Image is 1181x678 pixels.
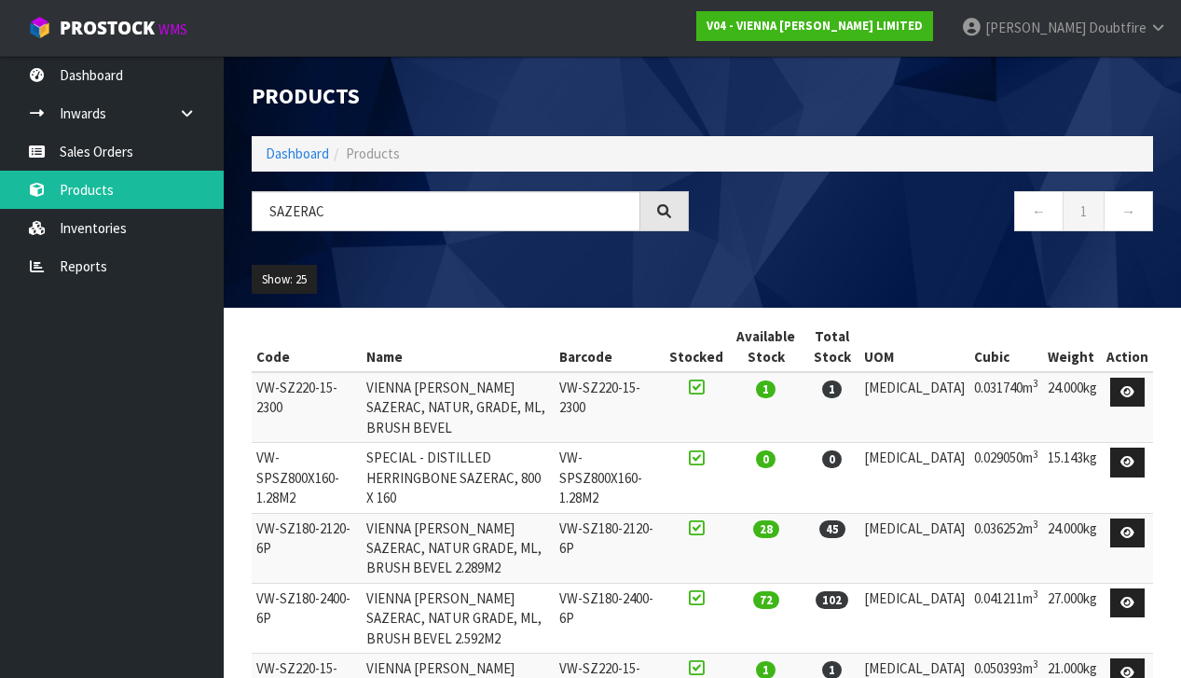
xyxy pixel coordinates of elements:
th: Available Stock [728,322,804,372]
td: VW-SZ220-15-2300 [555,372,665,443]
td: VW-SPSZ800X160- 1.28M2 [555,443,665,513]
td: [MEDICAL_DATA] [859,513,969,583]
td: VW-SZ180-2120-6P [252,513,362,583]
span: 45 [819,520,845,538]
td: VW-SZ180-2120-6P [555,513,665,583]
td: VW-SZ180-2400-6P [555,583,665,653]
td: VW-SZ220-15-2300 [252,372,362,443]
sup: 3 [1033,448,1038,461]
td: VIENNA [PERSON_NAME] SAZERAC, NATUR, GRADE, ML, BRUSH BEVEL [362,372,556,443]
td: 0.031740m [969,372,1043,443]
td: 15.143kg [1043,443,1102,513]
td: VIENNA [PERSON_NAME] SAZERAC, NATUR GRADE, ML, BRUSH BEVEL 2.289M2 [362,513,556,583]
td: SPECIAL - DISTILLED HERRINGBONE SAZERAC, 800 X 160 [362,443,556,513]
span: 102 [816,591,848,609]
th: Code [252,322,362,372]
th: Action [1102,322,1153,372]
td: VIENNA [PERSON_NAME] SAZERAC, NATUR GRADE, ML, BRUSH BEVEL 2.592M2 [362,583,556,653]
span: Doubtfire [1089,19,1147,36]
button: Show: 25 [252,265,317,295]
span: 0 [822,450,842,468]
th: UOM [859,322,969,372]
span: Products [346,145,400,162]
th: Weight [1043,322,1102,372]
td: 24.000kg [1043,513,1102,583]
td: 0.029050m [969,443,1043,513]
td: 27.000kg [1043,583,1102,653]
span: [PERSON_NAME] [985,19,1086,36]
span: ProStock [60,16,155,40]
td: VW-SZ180-2400-6P [252,583,362,653]
a: → [1104,191,1153,231]
th: Name [362,322,556,372]
sup: 3 [1033,377,1038,390]
sup: 3 [1033,657,1038,671]
td: 0.041211m [969,583,1043,653]
td: 0.036252m [969,513,1043,583]
a: 1 [1063,191,1105,231]
th: Barcode [555,322,665,372]
nav: Page navigation [717,191,1154,237]
span: 72 [753,591,779,609]
span: 28 [753,520,779,538]
a: ← [1014,191,1064,231]
img: cube-alt.png [28,16,51,39]
td: VW-SPSZ800X160- 1.28M2 [252,443,362,513]
small: WMS [158,21,187,38]
sup: 3 [1033,518,1038,531]
sup: 3 [1033,588,1038,601]
td: [MEDICAL_DATA] [859,443,969,513]
span: 1 [822,381,842,398]
td: [MEDICAL_DATA] [859,583,969,653]
td: [MEDICAL_DATA] [859,372,969,443]
span: 0 [756,450,776,468]
th: Cubic [969,322,1043,372]
a: Dashboard [266,145,329,162]
td: 24.000kg [1043,372,1102,443]
strong: V04 - VIENNA [PERSON_NAME] LIMITED [707,18,923,34]
h1: Products [252,84,689,108]
th: Stocked [665,322,728,372]
input: Search products [252,191,640,231]
th: Total Stock [804,322,859,372]
span: 1 [756,381,776,398]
